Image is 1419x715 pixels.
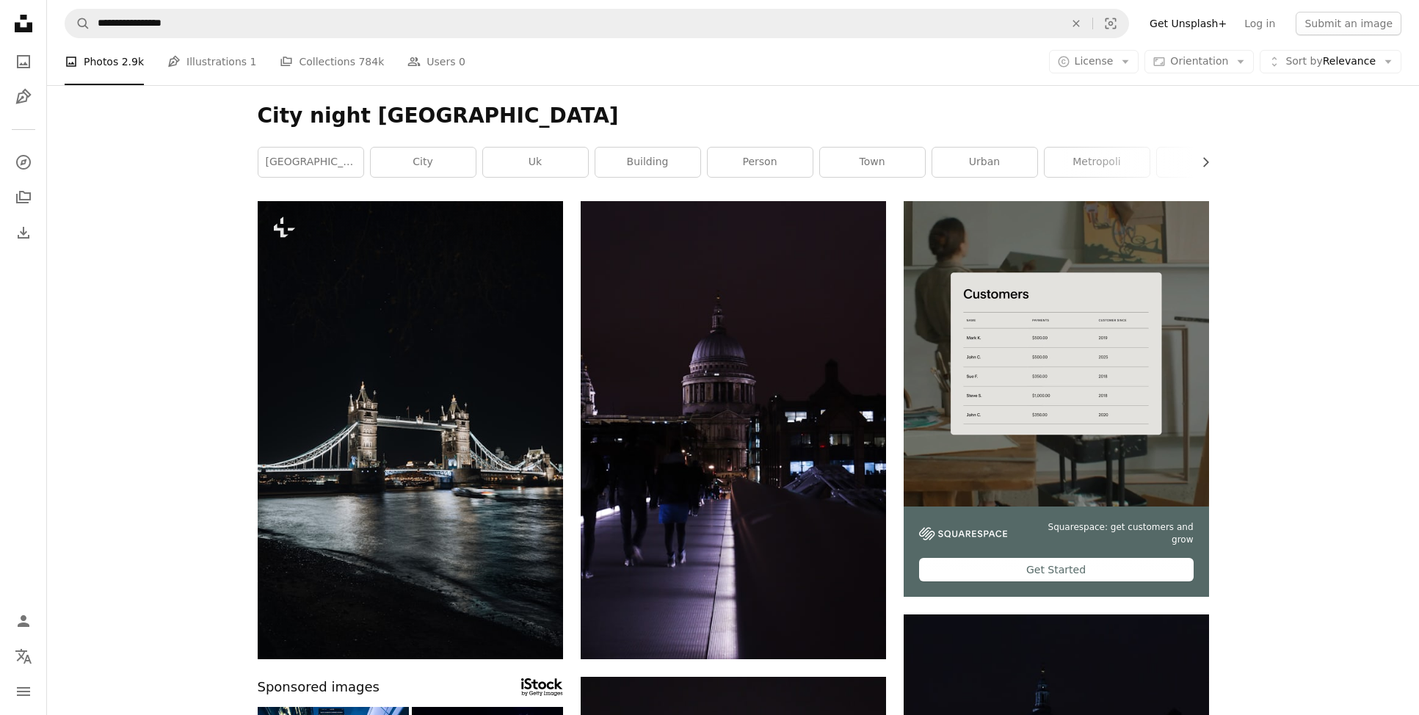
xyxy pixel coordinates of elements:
button: Clear [1060,10,1092,37]
span: Squarespace: get customers and grow [1025,521,1194,546]
button: Language [9,642,38,671]
a: person [708,148,813,177]
button: Menu [9,677,38,706]
a: city [371,148,476,177]
a: [GEOGRAPHIC_DATA] [258,148,363,177]
button: Submit an image [1296,12,1401,35]
button: Search Unsplash [65,10,90,37]
span: Relevance [1285,54,1376,69]
img: file-1747939142011-51e5cc87e3c9 [919,527,1007,540]
span: 1 [250,54,257,70]
a: Log in [1235,12,1284,35]
a: metropoli [1045,148,1150,177]
h1: City night [GEOGRAPHIC_DATA] [258,103,1209,129]
form: Find visuals sitewide [65,9,1129,38]
span: 784k [358,54,384,70]
a: Collections [9,183,38,212]
a: Photos [9,47,38,76]
a: Download History [9,218,38,247]
a: Squarespace: get customers and growGet Started [904,201,1209,597]
img: file-1747939376688-baf9a4a454ffimage [904,201,1209,507]
img: a group of people walking across a bridge at night [581,201,886,659]
button: Visual search [1093,10,1128,37]
span: Orientation [1170,55,1228,67]
a: Illustrations [9,82,38,112]
a: Illustrations 1 [167,38,256,85]
button: Sort byRelevance [1260,50,1401,73]
a: urban [932,148,1037,177]
a: Log in / Sign up [9,606,38,636]
button: Orientation [1144,50,1254,73]
img: a night view of the tower bridge in london [258,201,563,659]
a: Get Unsplash+ [1141,12,1235,35]
button: License [1049,50,1139,73]
button: scroll list to the right [1192,148,1209,177]
a: Collections 784k [280,38,384,85]
span: Sort by [1285,55,1322,67]
a: a night view of the tower bridge in london [258,423,563,436]
a: uk [483,148,588,177]
span: License [1075,55,1114,67]
a: a group of people walking across a bridge at night [581,423,886,436]
div: Get Started [919,558,1194,581]
span: Sponsored images [258,677,380,698]
a: building [595,148,700,177]
a: night [1157,148,1262,177]
a: town [820,148,925,177]
a: Explore [9,148,38,177]
span: 0 [459,54,465,70]
a: Users 0 [407,38,465,85]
